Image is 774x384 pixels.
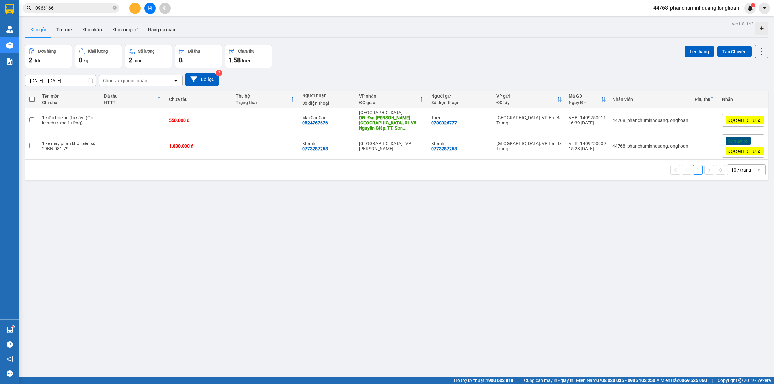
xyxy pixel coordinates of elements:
[755,22,768,35] div: Tạo kho hàng mới
[113,6,117,10] span: close-circle
[403,125,407,131] span: ...
[5,4,14,14] img: logo-vxr
[29,56,32,64] span: 2
[762,5,768,11] span: caret-down
[169,118,229,123] div: 550.000 đ
[113,5,117,11] span: close-circle
[125,45,172,68] button: Số lượng2món
[728,148,756,154] span: ĐỌC GHI CHÚ
[169,143,229,149] div: 1.030.000 đ
[185,73,219,86] button: Bộ lọc
[7,370,13,377] span: message
[129,3,141,14] button: plus
[518,377,519,384] span: |
[657,379,659,382] span: ⚪️
[229,56,241,64] span: 1,58
[565,91,609,108] th: Toggle SortBy
[576,377,655,384] span: Miền Nam
[163,6,167,10] span: aim
[431,120,457,125] div: 0788826777
[732,20,754,27] div: ver 1.8.143
[693,165,703,175] button: 1
[660,377,707,384] span: Miền Bắc
[188,49,200,54] div: Đã thu
[359,100,420,105] div: ĐC giao
[175,45,222,68] button: Đã thu0đ
[731,167,751,173] div: 10 / trang
[42,115,98,125] div: 1 kiện bọc pe (tủ sấy) (Gọi khách trước 1 tiếng)
[236,100,291,105] div: Trạng thái
[133,6,137,10] span: plus
[496,100,557,105] div: ĐC lấy
[569,120,606,125] div: 16:39 [DATE]
[679,378,707,383] strong: 0369 525 060
[173,78,178,83] svg: open
[179,56,182,64] span: 0
[6,58,13,65] img: solution-icon
[691,91,719,108] th: Toggle SortBy
[569,141,606,146] div: VHBT1409250009
[496,94,557,99] div: VP gửi
[35,5,112,12] input: Tìm tên, số ĐT hoặc mã đơn
[225,45,272,68] button: Chưa thu1,58 triệu
[359,141,425,151] div: [GEOGRAPHIC_DATA] : VP [PERSON_NAME]
[238,49,254,54] div: Chưa thu
[34,58,42,63] span: đơn
[431,100,490,105] div: Số điện thoại
[6,327,13,333] img: warehouse-icon
[104,94,157,99] div: Đã thu
[302,93,352,98] div: Người nhận
[759,3,770,14] button: caret-down
[169,97,229,102] div: Chưa thu
[144,3,156,14] button: file-add
[569,115,606,120] div: VHBT1409250011
[42,141,98,151] div: 1 xe máy phân khối biển số 29BN-081.79
[216,70,222,76] sup: 2
[612,143,688,149] div: 44768_phanchuminhquang.longhoan
[182,58,185,63] span: đ
[648,4,744,12] span: 44768_phanchuminhquang.longhoan
[79,56,82,64] span: 0
[42,100,98,105] div: Ghi chú
[25,45,72,68] button: Đơn hàng2đơn
[302,101,352,106] div: Số điện thoại
[75,45,122,68] button: Khối lượng0kg
[302,120,328,125] div: 0824767676
[148,6,152,10] span: file-add
[612,97,688,102] div: Nhân viên
[486,378,513,383] strong: 1900 633 818
[359,115,425,131] div: DĐ: Đại Lý Ford Quảng Ngãi, 01 Võ Nguyên Giáp, TT. Sơn Tịnh, Sơn Tịnh, Quảng Ngãi
[7,356,13,362] span: notification
[302,146,328,151] div: 0773287258
[51,22,77,37] button: Trên xe
[84,58,88,63] span: kg
[712,377,713,384] span: |
[101,91,166,108] th: Toggle SortBy
[138,49,154,54] div: Số lượng
[236,94,291,99] div: Thu hộ
[6,26,13,33] img: warehouse-icon
[728,138,742,144] span: Xe máy
[103,77,147,84] div: Chọn văn phòng nhận
[596,378,655,383] strong: 0708 023 035 - 0935 103 250
[359,94,420,99] div: VP nhận
[695,97,710,102] div: Phụ thu
[159,3,171,14] button: aim
[25,75,96,86] input: Select a date range.
[431,146,457,151] div: 0773287258
[25,22,51,37] button: Kho gửi
[717,46,752,57] button: Tạo Chuyến
[454,377,513,384] span: Hỗ trợ kỹ thuật:
[524,377,574,384] span: Cung cấp máy in - giấy in:
[7,341,13,348] span: question-circle
[104,100,157,105] div: HTTT
[431,94,490,99] div: Người gửi
[722,97,764,102] div: Nhãn
[302,115,352,120] div: Mai Car Chi
[27,6,31,10] span: search
[42,94,98,99] div: Tên món
[356,91,428,108] th: Toggle SortBy
[242,58,252,63] span: triệu
[129,56,132,64] span: 2
[88,49,108,54] div: Khối lượng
